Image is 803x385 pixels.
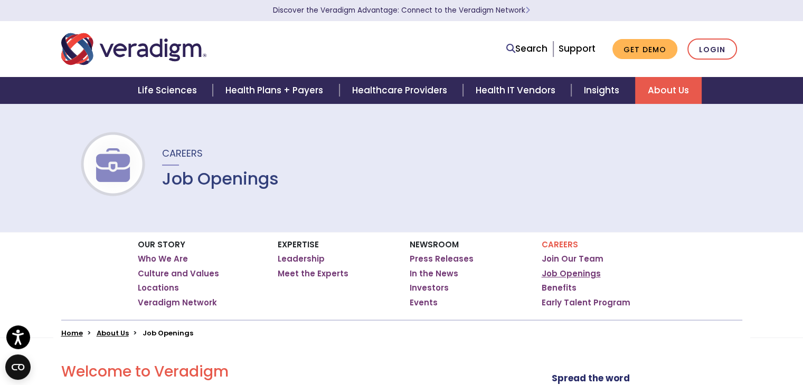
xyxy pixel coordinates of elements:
[125,77,213,104] a: Life Sciences
[278,268,348,279] a: Meet the Experts
[463,77,571,104] a: Health IT Vendors
[687,38,737,60] a: Login
[612,39,677,60] a: Get Demo
[542,254,603,264] a: Join Our Team
[97,328,129,338] a: About Us
[542,297,630,308] a: Early Talent Program
[61,363,493,381] h2: Welcome to Veradigm
[506,42,547,56] a: Search
[410,297,438,308] a: Events
[339,77,463,104] a: Healthcare Providers
[162,169,279,189] h1: Job Openings
[542,283,577,293] a: Benefits
[138,254,188,264] a: Who We Are
[410,283,449,293] a: Investors
[138,283,179,293] a: Locations
[61,32,206,66] img: Veradigm logo
[410,268,458,279] a: In the News
[138,297,217,308] a: Veradigm Network
[5,354,31,380] button: Open CMP widget
[162,147,203,160] span: Careers
[410,254,474,264] a: Press Releases
[559,42,596,55] a: Support
[552,372,630,384] strong: Spread the word
[571,77,635,104] a: Insights
[138,268,219,279] a: Culture and Values
[273,5,530,15] a: Discover the Veradigm Advantage: Connect to the Veradigm NetworkLearn More
[213,77,339,104] a: Health Plans + Payers
[61,328,83,338] a: Home
[525,5,530,15] span: Learn More
[278,254,325,264] a: Leadership
[542,268,601,279] a: Job Openings
[635,77,702,104] a: About Us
